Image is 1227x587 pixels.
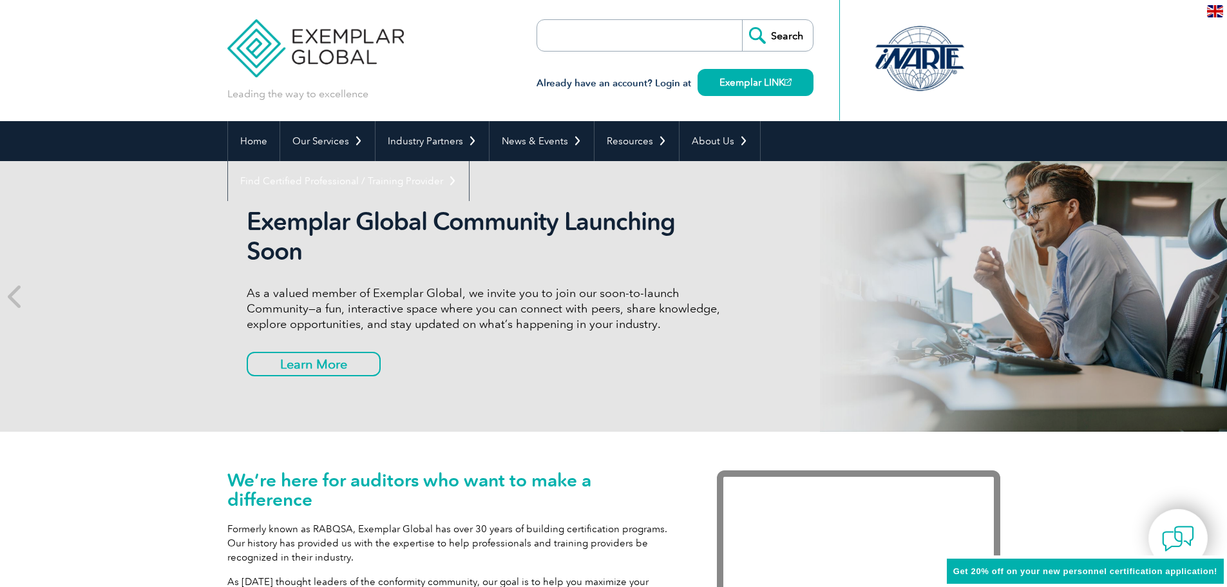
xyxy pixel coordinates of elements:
[247,207,730,266] h2: Exemplar Global Community Launching Soon
[537,75,813,91] h3: Already have an account? Login at
[490,121,594,161] a: News & Events
[227,470,678,509] h1: We’re here for auditors who want to make a difference
[1207,5,1223,17] img: en
[228,121,280,161] a: Home
[376,121,489,161] a: Industry Partners
[742,20,813,51] input: Search
[227,87,368,101] p: Leading the way to excellence
[785,79,792,86] img: open_square.png
[228,161,469,201] a: Find Certified Professional / Training Provider
[698,69,813,96] a: Exemplar LINK
[247,285,730,332] p: As a valued member of Exemplar Global, we invite you to join our soon-to-launch Community—a fun, ...
[280,121,375,161] a: Our Services
[1162,523,1194,555] img: contact-chat.png
[227,522,678,564] p: Formerly known as RABQSA, Exemplar Global has over 30 years of building certification programs. O...
[594,121,679,161] a: Resources
[247,352,381,376] a: Learn More
[953,566,1217,576] span: Get 20% off on your new personnel certification application!
[680,121,760,161] a: About Us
